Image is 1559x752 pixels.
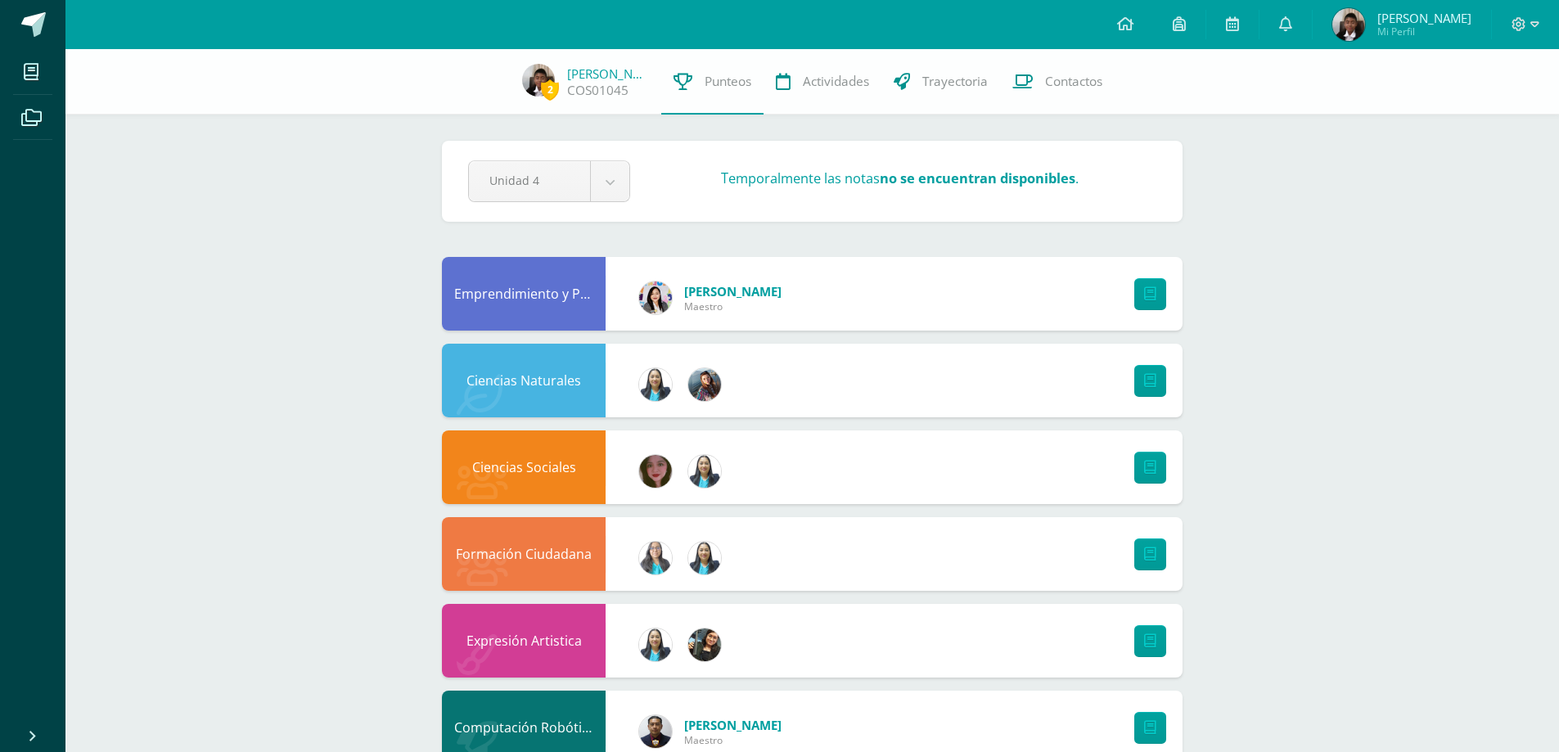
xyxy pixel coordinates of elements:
[442,430,606,504] div: Ciencias Sociales
[881,49,1000,115] a: Trayectoria
[684,717,782,733] a: [PERSON_NAME]
[764,49,881,115] a: Actividades
[688,368,721,401] img: d92453980a0c17c7f1405f738076ad71.png
[442,257,606,331] div: Emprendimiento y Productividad
[684,299,782,313] span: Maestro
[661,49,764,115] a: Punteos
[705,73,751,90] span: Punteos
[684,733,782,747] span: Maestro
[688,455,721,488] img: 49168807a2b8cca0ef2119beca2bd5ad.png
[442,344,606,417] div: Ciencias Naturales
[442,517,606,591] div: Formación Ciudadana
[541,79,559,100] span: 2
[1000,49,1115,115] a: Contactos
[639,455,672,488] img: 76ba8faa5d35b300633ec217a03f91ef.png
[639,368,672,401] img: 49168807a2b8cca0ef2119beca2bd5ad.png
[567,65,649,82] a: [PERSON_NAME]
[688,628,721,661] img: afbb90b42ddb8510e0c4b806fbdf27cc.png
[880,169,1075,187] strong: no se encuentran disponibles
[688,542,721,574] img: 49168807a2b8cca0ef2119beca2bd5ad.png
[684,283,782,299] a: [PERSON_NAME]
[489,161,570,200] span: Unidad 4
[567,82,629,99] a: COS01045
[639,715,672,748] img: 63b025e05e2674fa2c4b68c162dd1c4e.png
[721,169,1079,187] h3: Temporalmente las notas .
[922,73,988,90] span: Trayectoria
[469,161,629,201] a: Unidad 4
[522,64,555,97] img: 6668c7f582a6fcc1ecfec525c3b26814.png
[1332,8,1365,41] img: 6668c7f582a6fcc1ecfec525c3b26814.png
[639,628,672,661] img: 49168807a2b8cca0ef2119beca2bd5ad.png
[1377,25,1471,38] span: Mi Perfil
[639,542,672,574] img: e378057103c8e9f5fc9b21591b912aad.png
[1045,73,1102,90] span: Contactos
[639,281,672,314] img: b90181085311acfc4af352b3eb5c8d13.png
[803,73,869,90] span: Actividades
[1377,10,1471,26] span: [PERSON_NAME]
[442,604,606,678] div: Expresión Artistica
